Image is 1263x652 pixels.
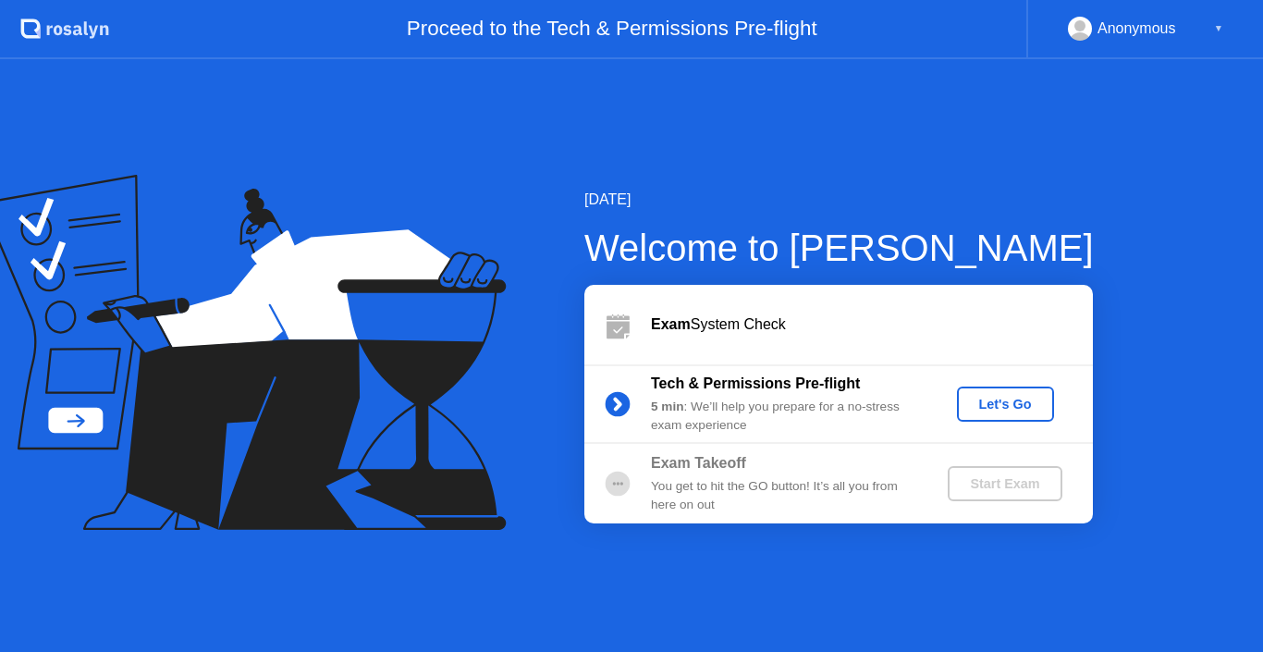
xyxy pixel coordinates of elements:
[584,189,1094,211] div: [DATE]
[651,314,1093,336] div: System Check
[1097,17,1176,41] div: Anonymous
[651,400,684,413] b: 5 min
[957,387,1054,422] button: Let's Go
[651,316,691,332] b: Exam
[651,477,917,515] div: You get to hit the GO button! It’s all you from here on out
[1214,17,1223,41] div: ▼
[964,397,1047,412] div: Let's Go
[584,220,1094,276] div: Welcome to [PERSON_NAME]
[651,375,860,391] b: Tech & Permissions Pre-flight
[651,455,746,471] b: Exam Takeoff
[955,476,1054,491] div: Start Exam
[948,466,1061,501] button: Start Exam
[651,398,917,436] div: : We’ll help you prepare for a no-stress exam experience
